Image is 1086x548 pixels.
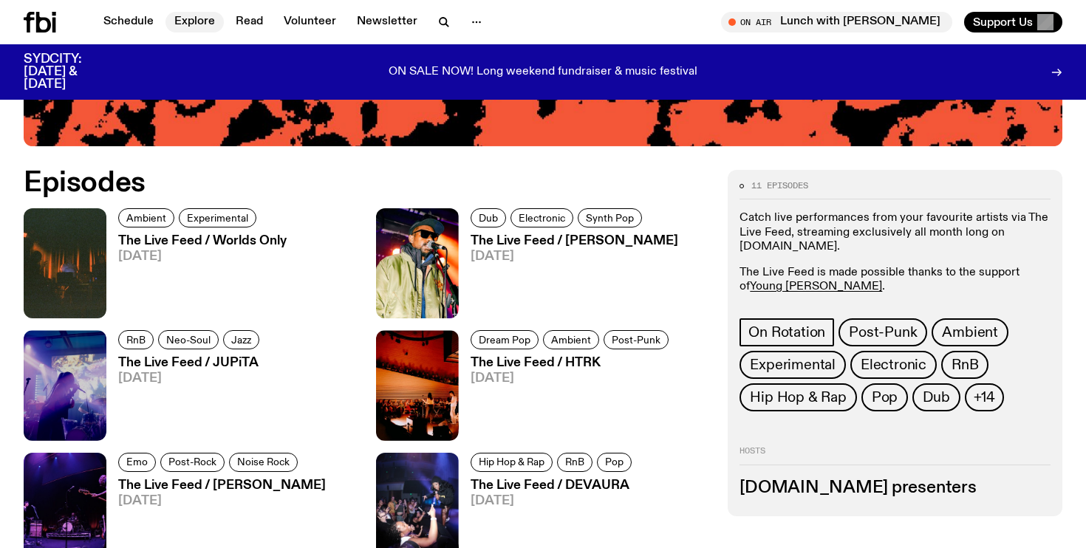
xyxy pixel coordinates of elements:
[376,208,459,318] img: A portrait shot of Keanu Nelson singing into a microphone, shot from the waist up. He is wearing ...
[471,357,673,369] h3: The Live Feed / HTRK
[24,53,118,91] h3: SYDCITY: [DATE] & [DATE]
[118,235,287,247] h3: The Live Feed / Worlds Only
[471,208,506,227] a: Dub
[740,318,834,346] a: On Rotation
[740,266,1051,294] p: The Live Feed is made possible thanks to the support of .
[118,208,174,227] a: Ambient
[118,453,156,472] a: Emo
[126,212,166,223] span: Ambient
[557,453,592,472] a: RnB
[605,456,624,467] span: Pop
[750,357,836,373] span: Experimental
[223,330,259,349] a: Jazz
[24,170,710,196] h2: Episodes
[471,495,636,507] span: [DATE]
[126,456,148,467] span: Emo
[551,335,591,346] span: Ambient
[348,12,426,32] a: Newsletter
[24,208,106,318] img: A grainy film image of shadowy band figures on stage, with red light behind them
[750,389,846,405] span: Hip Hop & Rap
[118,479,326,492] h3: The Live Feed / [PERSON_NAME]
[479,456,544,467] span: Hip Hop & Rap
[861,357,926,373] span: Electronic
[376,330,459,440] img: HTRK performing live at Phoenix Central Park, bathed in orange light. Viewed from the perspective...
[974,389,995,405] span: +14
[459,357,673,440] a: The Live Feed / HTRK[DATE]
[597,453,632,472] a: Pop
[751,182,808,190] span: 11 episodes
[973,16,1033,29] span: Support Us
[118,357,264,369] h3: The Live Feed / JUPiTA
[160,453,225,472] a: Post-Rock
[932,318,1008,346] a: Ambient
[389,66,697,79] p: ON SALE NOW! Long weekend fundraiser & music festival
[740,351,846,379] a: Experimental
[118,372,264,385] span: [DATE]
[565,456,584,467] span: RnB
[118,330,154,349] a: RnB
[721,12,952,32] button: On AirLunch with [PERSON_NAME]
[740,211,1051,254] p: Catch live performances from your favourite artists via The Live Feed, streaming exclusively all ...
[964,12,1062,32] button: Support Us
[168,456,216,467] span: Post-Rock
[543,330,599,349] a: Ambient
[952,357,978,373] span: RnB
[479,335,530,346] span: Dream Pop
[849,324,917,340] span: Post-Punk
[612,335,660,346] span: Post-Punk
[578,208,642,227] a: Synth Pop
[519,212,565,223] span: Electronic
[471,372,673,385] span: [DATE]
[861,383,908,411] a: Pop
[229,453,298,472] a: Noise Rock
[165,12,224,32] a: Explore
[912,383,960,411] a: Dub
[459,235,678,318] a: The Live Feed / [PERSON_NAME][DATE]
[471,250,678,263] span: [DATE]
[965,383,1004,411] button: +14
[166,335,211,346] span: Neo-Soul
[850,351,937,379] a: Electronic
[179,208,256,227] a: Experimental
[604,330,669,349] a: Post-Punk
[740,383,856,411] a: Hip Hop & Rap
[740,480,1051,496] h3: [DOMAIN_NAME] presenters
[237,456,290,467] span: Noise Rock
[95,12,163,32] a: Schedule
[942,324,998,340] span: Ambient
[923,389,949,405] span: Dub
[941,351,988,379] a: RnB
[479,212,498,223] span: Dub
[839,318,927,346] a: Post-Punk
[187,212,248,223] span: Experimental
[750,281,882,292] a: Young [PERSON_NAME]
[740,447,1051,465] h2: Hosts
[118,495,326,507] span: [DATE]
[231,335,251,346] span: Jazz
[471,479,636,492] h3: The Live Feed / DEVAURA
[471,330,539,349] a: Dream Pop
[471,453,553,472] a: Hip Hop & Rap
[106,357,264,440] a: The Live Feed / JUPiTA[DATE]
[126,335,146,346] span: RnB
[586,212,634,223] span: Synth Pop
[872,389,898,405] span: Pop
[275,12,345,32] a: Volunteer
[118,250,287,263] span: [DATE]
[227,12,272,32] a: Read
[471,235,678,247] h3: The Live Feed / [PERSON_NAME]
[158,330,219,349] a: Neo-Soul
[510,208,573,227] a: Electronic
[106,235,287,318] a: The Live Feed / Worlds Only[DATE]
[748,324,825,340] span: On Rotation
